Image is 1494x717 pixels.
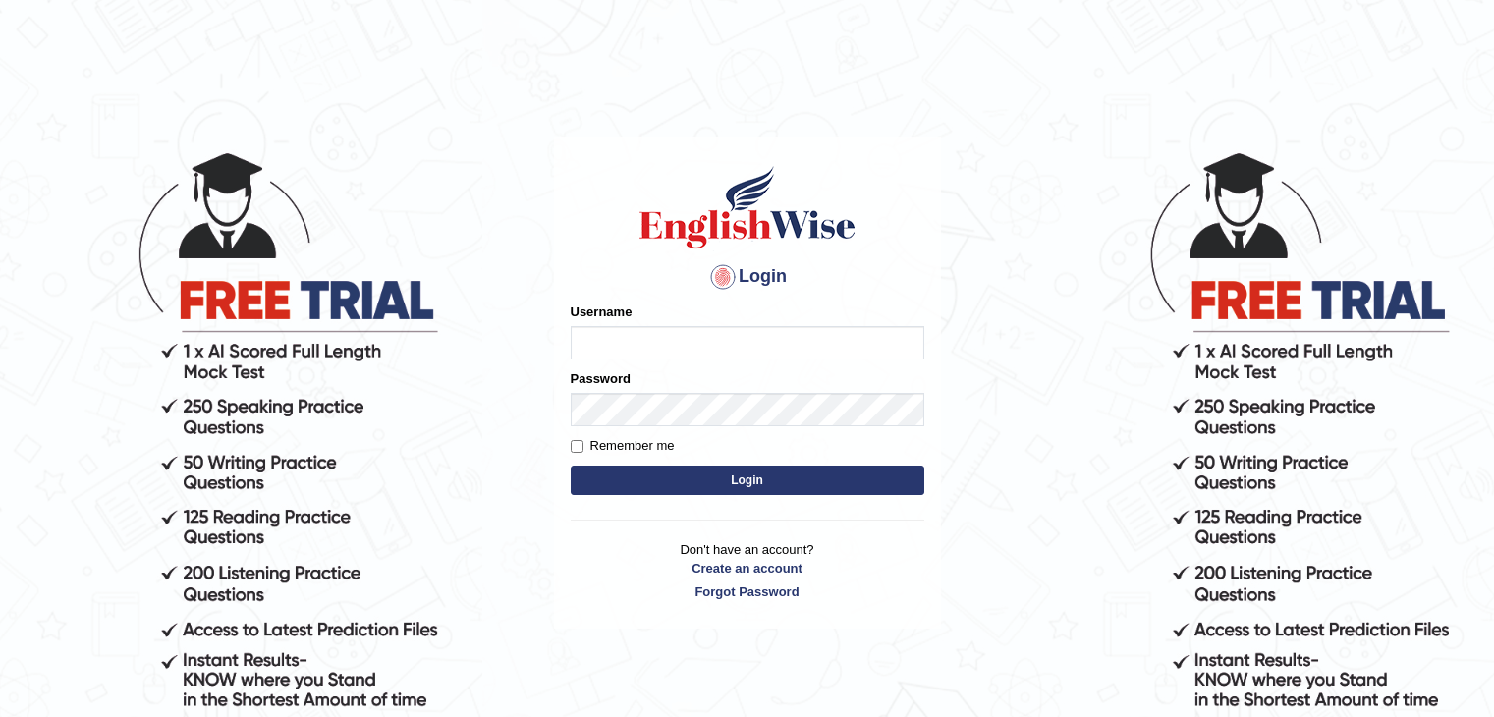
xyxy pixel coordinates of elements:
img: Logo of English Wise sign in for intelligent practice with AI [636,163,859,251]
input: Remember me [571,440,583,453]
label: Password [571,369,631,388]
h4: Login [571,261,924,293]
a: Forgot Password [571,582,924,601]
p: Don't have an account? [571,540,924,601]
label: Remember me [571,436,675,456]
button: Login [571,466,924,495]
label: Username [571,303,633,321]
a: Create an account [571,559,924,578]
